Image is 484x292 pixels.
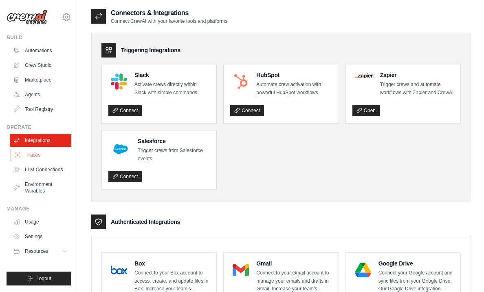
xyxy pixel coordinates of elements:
[256,71,332,79] h4: HubSpot
[10,88,71,101] a: Agents
[7,206,71,212] div: Manage
[233,73,249,90] img: HubSpot Logo
[10,163,71,176] a: LLM Connections
[121,46,180,54] h3: Triggering Integrations
[25,248,48,254] span: Resources
[380,81,454,97] p: Trigger crews and automate workflows with Zapier and CrewAI
[111,8,227,18] h2: Connectors & Integrations
[7,34,71,41] div: Build
[10,215,71,228] a: Usage
[111,73,127,90] img: Slack Logo
[355,262,371,278] img: Google Drive Logo
[138,137,210,145] h4: Salesforce
[10,230,71,243] a: Settings
[233,262,249,278] img: Gmail Logo
[380,71,454,79] h4: Zapier
[352,105,380,116] a: Open
[10,178,71,197] a: Environment Variables
[138,147,210,163] p: Trigger crews from Salesforce events
[36,275,51,282] span: Logout
[108,171,142,182] a: Connect
[10,73,71,86] a: Marketplace
[111,218,180,226] h3: Authenticated Integrations
[111,18,227,24] p: Connect CrewAI with your favorite tools and platforms
[256,259,332,268] h4: Gmail
[10,44,71,57] a: Automations
[134,71,210,79] h4: Slack
[256,81,332,97] p: Automate crew activation with powerful HubSpot workflows
[10,134,71,147] a: Integrations
[111,262,127,278] img: Box Logo
[11,148,72,161] a: Traces
[10,245,71,258] button: Resources
[378,259,454,268] h4: Google Drive
[10,59,71,72] a: Crew Studio
[7,124,71,131] div: Operate
[134,81,210,97] p: Activate crews directly within Slack with simple commands
[355,73,373,78] img: Zapier Logo
[111,139,130,159] img: Salesforce Logo
[230,105,264,116] a: Connect
[7,272,71,285] button: Logout
[10,103,71,116] a: Tool Registry
[108,105,142,116] a: Connect
[134,259,210,268] h4: Box
[7,9,47,25] img: Logo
